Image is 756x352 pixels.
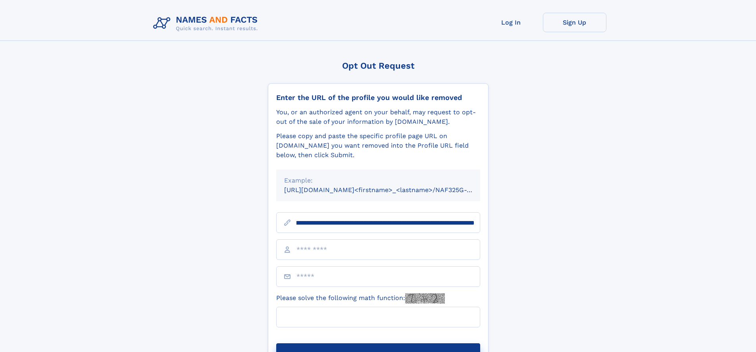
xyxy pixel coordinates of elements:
[276,93,480,102] div: Enter the URL of the profile you would like removed
[276,131,480,160] div: Please copy and paste the specific profile page URL on [DOMAIN_NAME] you want removed into the Pr...
[284,176,472,185] div: Example:
[543,13,606,32] a: Sign Up
[150,13,264,34] img: Logo Names and Facts
[276,108,480,127] div: You, or an authorized agent on your behalf, may request to opt-out of the sale of your informatio...
[479,13,543,32] a: Log In
[284,186,495,194] small: [URL][DOMAIN_NAME]<firstname>_<lastname>/NAF325G-xxxxxxxx
[276,293,445,304] label: Please solve the following math function:
[268,61,489,71] div: Opt Out Request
